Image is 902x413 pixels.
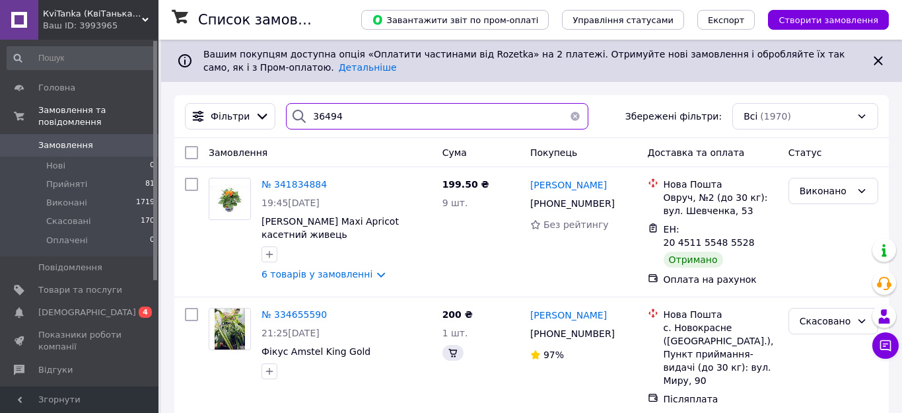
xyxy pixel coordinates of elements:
[150,235,155,246] span: 0
[46,215,91,227] span: Скасовані
[261,198,320,208] span: 19:45[DATE]
[7,46,156,70] input: Пошук
[141,215,155,227] span: 170
[664,321,778,387] div: с. Новокрасне ([GEOGRAPHIC_DATA].), Пункт приймання-видачі (до 30 кг): вул. Миру, 90
[664,308,778,321] div: Нова Пошта
[215,309,246,350] img: Фото товару
[38,329,122,353] span: Показники роботи компанії
[664,224,755,248] span: ЕН: 20 4511 5548 5528
[209,178,251,220] a: Фото товару
[755,14,889,24] a: Створити замовлення
[203,49,845,73] span: Вашим покупцям доступна опція «Оплатити частинами від Rozetka» на 2 платежі. Отримуйте нові замов...
[442,179,489,190] span: 199.50 ₴
[562,10,684,30] button: Управління статусами
[788,147,822,158] span: Статус
[38,284,122,296] span: Товари та послуги
[768,10,889,30] button: Створити замовлення
[664,273,778,286] div: Оплата на рахунок
[46,178,87,190] span: Прийняті
[136,197,155,209] span: 1719
[530,180,607,190] span: [PERSON_NAME]
[530,310,607,320] span: [PERSON_NAME]
[209,147,267,158] span: Замовлення
[543,350,564,360] span: 97%
[46,197,87,209] span: Виконані
[530,309,607,322] a: [PERSON_NAME]
[664,252,723,268] div: Отримано
[648,147,745,158] span: Доставка та оплата
[442,309,473,320] span: 200 ₴
[209,308,251,350] a: Фото товару
[209,186,250,213] img: Фото товару
[46,160,65,172] span: Нові
[442,198,468,208] span: 9 шт.
[46,235,88,246] span: Оплачені
[744,110,757,123] span: Всі
[38,364,73,376] span: Відгуки
[442,328,468,338] span: 1 шт.
[572,15,674,25] span: Управління статусами
[38,139,93,151] span: Замовлення
[261,179,327,190] a: № 341834884
[211,110,250,123] span: Фільтри
[198,12,332,28] h1: Список замовлень
[625,110,722,123] span: Збережені фільтри:
[38,82,75,94] span: Головна
[286,103,588,130] input: Пошук за номером замовлення, ПІБ покупця, номером телефону, Email, номером накладної
[139,307,152,318] span: 4
[760,111,791,122] span: (1970)
[664,393,778,406] div: Післяплата
[800,314,851,328] div: Скасовано
[150,160,155,172] span: 0
[38,307,136,319] span: [DEMOGRAPHIC_DATA]
[800,184,851,198] div: Виконано
[528,324,617,343] div: [PHONE_NUMBER]
[361,10,549,30] button: Завантажити звіт по пром-оплаті
[664,178,778,191] div: Нова Пошта
[779,15,878,25] span: Створити замовлення
[43,8,142,20] span: КviTanka (КвіТанька) рослини та супутні товари
[530,178,607,192] a: [PERSON_NAME]
[528,194,617,213] div: [PHONE_NUMBER]
[872,332,899,359] button: Чат з покупцем
[708,15,745,25] span: Експорт
[664,191,778,217] div: Овруч, №2 (до 30 кг): вул. Шевченка, 53
[38,262,102,274] span: Повідомлення
[261,346,370,357] a: Фікус Amstel King Gold
[442,147,467,158] span: Cума
[261,216,399,240] a: [PERSON_NAME] Maxi Apricot касетний живець
[562,103,588,130] button: Очистить
[261,328,320,338] span: 21:25[DATE]
[38,104,158,128] span: Замовлення та повідомлення
[530,147,577,158] span: Покупець
[372,14,538,26] span: Завантажити звіт по пром-оплаті
[339,62,397,73] a: Детальніше
[145,178,155,190] span: 81
[261,309,327,320] a: № 334655590
[543,219,609,230] span: Без рейтингу
[261,269,372,280] a: 6 товарів у замовленні
[43,20,158,32] div: Ваш ID: 3993965
[697,10,755,30] button: Експорт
